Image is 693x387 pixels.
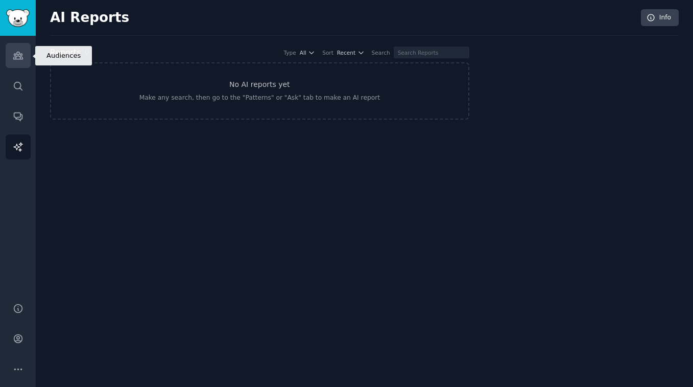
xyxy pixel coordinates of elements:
input: Search Reports [394,47,469,58]
button: All [300,49,316,56]
a: No AI reports yetMake any search, then go to the "Patterns" or "Ask" tab to make an AI report [50,62,469,120]
h2: AI Reports [50,10,129,26]
div: Make any search, then go to the "Patterns" or "Ask" tab to make an AI report [139,94,380,103]
span: 0 [84,48,89,56]
div: Sort [322,49,333,56]
h2: Reports [50,47,81,59]
button: Recent [337,49,365,56]
span: All [300,49,306,56]
img: GummySearch logo [6,9,30,27]
div: Search [372,49,390,56]
a: Info [641,9,679,27]
span: Recent [337,49,355,56]
h3: No AI reports yet [229,79,290,90]
div: Type [284,49,296,56]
